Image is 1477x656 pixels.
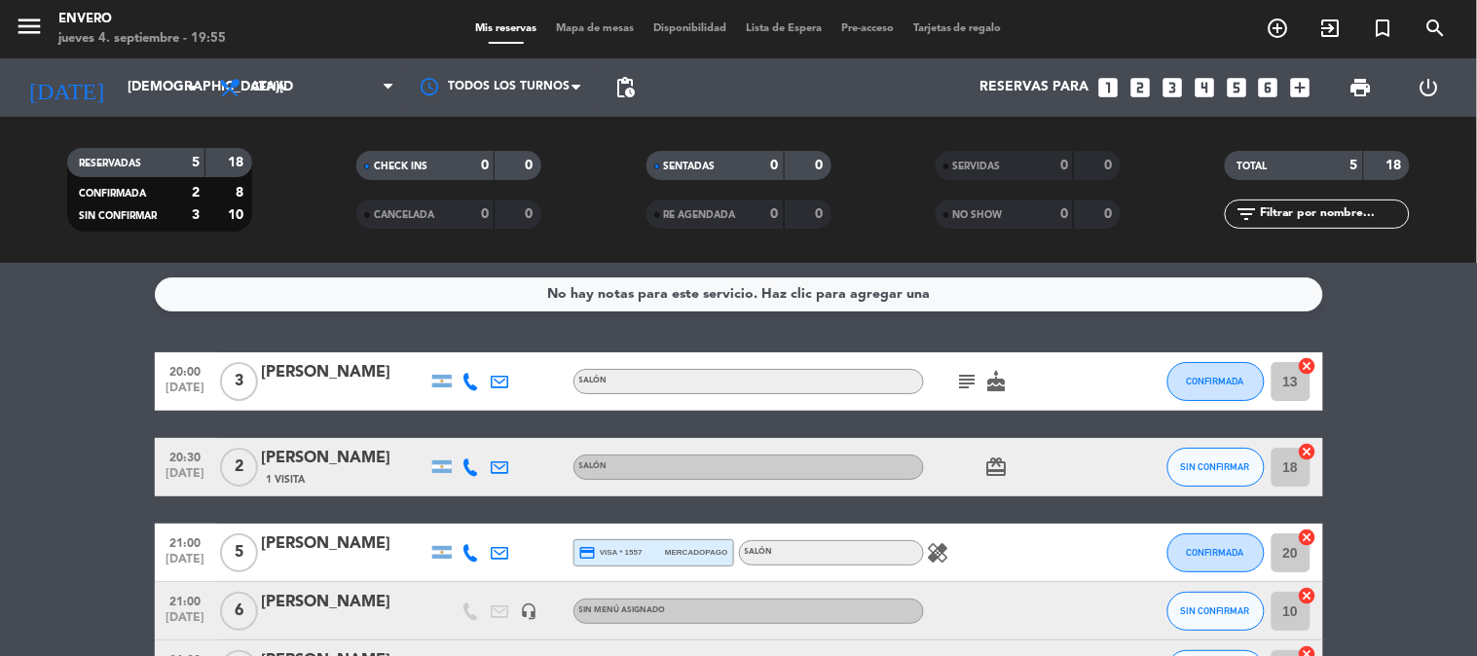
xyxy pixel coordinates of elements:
[1167,592,1265,631] button: SIN CONFIRMAR
[1235,202,1258,226] i: filter_list
[1060,159,1068,172] strong: 0
[1319,17,1343,40] i: exit_to_app
[985,456,1009,479] i: card_giftcard
[79,211,157,221] span: SIN CONFIRMAR
[526,159,537,172] strong: 0
[15,12,44,41] i: menu
[465,23,546,34] span: Mis reservas
[1181,605,1250,616] span: SIN CONFIRMAR
[1187,547,1244,558] span: CONFIRMADA
[1237,162,1267,171] span: TOTAL
[664,162,716,171] span: SENTADAS
[220,448,258,487] span: 2
[1192,75,1217,100] i: looks_4
[162,611,210,634] span: [DATE]
[665,546,727,559] span: mercadopago
[1167,362,1265,401] button: CONFIRMADA
[220,533,258,572] span: 5
[1298,586,1317,605] i: cancel
[815,207,827,221] strong: 0
[181,76,204,99] i: arrow_drop_down
[1224,75,1249,100] i: looks_5
[228,208,247,222] strong: 10
[1267,17,1290,40] i: add_circle_outline
[953,210,1003,220] span: NO SHOW
[1160,75,1185,100] i: looks_3
[579,544,643,562] span: visa * 1557
[374,162,427,171] span: CHECK INS
[1127,75,1153,100] i: looks_two
[228,156,247,169] strong: 18
[904,23,1012,34] span: Tarjetas de regalo
[979,80,1089,95] span: Reservas para
[162,530,210,553] span: 21:00
[236,186,247,200] strong: 8
[262,531,427,557] div: [PERSON_NAME]
[192,208,200,222] strong: 3
[1104,159,1116,172] strong: 0
[1395,58,1462,117] div: LOG OUT
[192,186,200,200] strong: 2
[15,12,44,48] button: menu
[526,207,537,221] strong: 0
[1095,75,1121,100] i: looks_one
[374,210,434,220] span: CANCELADA
[192,156,200,169] strong: 5
[1349,76,1373,99] span: print
[985,370,1009,393] i: cake
[546,23,644,34] span: Mapa de mesas
[1187,376,1244,386] span: CONFIRMADA
[262,360,427,385] div: [PERSON_NAME]
[547,283,930,306] div: No hay notas para este servicio. Haz clic para agregar una
[613,76,637,99] span: pending_actions
[745,548,773,556] span: Salón
[927,541,950,565] i: healing
[162,467,210,490] span: [DATE]
[79,189,146,199] span: CONFIRMADA
[1298,356,1317,376] i: cancel
[1417,76,1440,99] i: power_settings_new
[579,544,597,562] i: credit_card
[1256,75,1281,100] i: looks_6
[579,606,666,614] span: Sin menú asignado
[579,462,608,470] span: Salón
[956,370,979,393] i: subject
[220,592,258,631] span: 6
[1060,207,1068,221] strong: 0
[1104,207,1116,221] strong: 0
[1181,461,1250,472] span: SIN CONFIRMAR
[831,23,904,34] span: Pre-acceso
[162,553,210,575] span: [DATE]
[162,589,210,611] span: 21:00
[58,10,226,29] div: Envero
[1298,442,1317,461] i: cancel
[1258,203,1409,225] input: Filtrar por nombre...
[58,29,226,49] div: jueves 4. septiembre - 19:55
[267,472,306,488] span: 1 Visita
[644,23,736,34] span: Disponibilidad
[771,159,779,172] strong: 0
[15,66,118,109] i: [DATE]
[771,207,779,221] strong: 0
[162,359,210,382] span: 20:00
[1167,533,1265,572] button: CONFIRMADA
[262,446,427,471] div: [PERSON_NAME]
[1386,159,1406,172] strong: 18
[521,602,538,620] i: headset_mic
[815,159,827,172] strong: 0
[1288,75,1313,100] i: add_box
[1424,17,1448,40] i: search
[1167,448,1265,487] button: SIN CONFIRMAR
[1372,17,1395,40] i: turned_in_not
[481,159,489,172] strong: 0
[220,362,258,401] span: 3
[953,162,1001,171] span: SERVIDAS
[162,445,210,467] span: 20:30
[162,382,210,404] span: [DATE]
[736,23,831,34] span: Lista de Espera
[251,81,285,94] span: Cena
[579,377,608,384] span: Salón
[664,210,736,220] span: RE AGENDADA
[1298,528,1317,547] i: cancel
[481,207,489,221] strong: 0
